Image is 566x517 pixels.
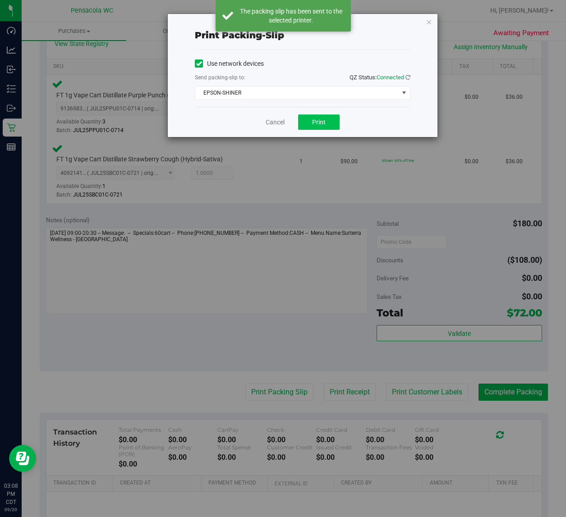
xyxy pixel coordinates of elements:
span: QZ Status: [350,74,410,81]
span: select [399,87,410,99]
iframe: Resource center [9,445,36,472]
span: Print packing-slip [195,30,284,41]
div: The packing slip has been sent to the selected printer. [238,7,344,25]
span: Print [312,119,326,126]
button: Print [298,114,340,130]
span: Connected [377,74,404,81]
label: Send packing-slip to: [195,73,245,82]
a: Cancel [266,118,285,127]
label: Use network devices [195,59,264,69]
span: EPSON-SHINER [195,87,399,99]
